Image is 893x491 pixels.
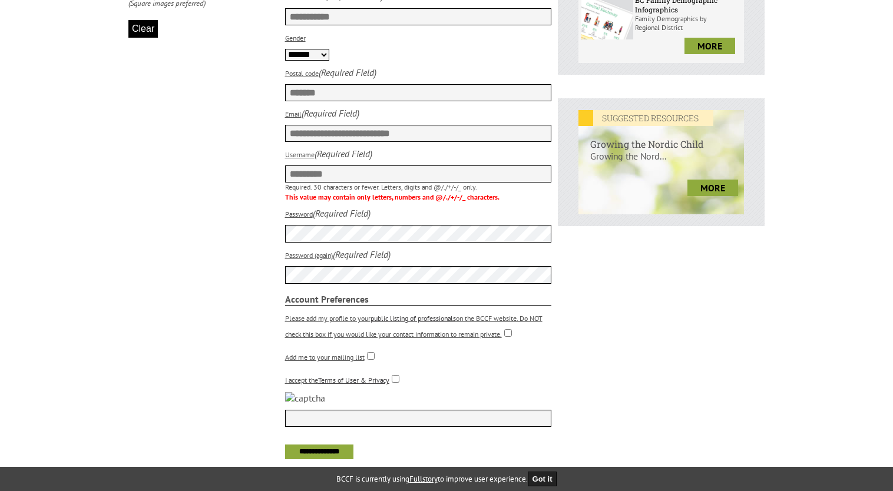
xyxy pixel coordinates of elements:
[687,180,738,196] a: more
[635,14,741,32] p: Family Demographics by Regional District
[578,150,744,174] p: Growing the Nord...
[285,193,552,201] p: This value may contain only letters, numbers and @/./+/-/_ characters.
[319,67,376,78] i: (Required Field)
[302,107,359,119] i: (Required Field)
[371,314,456,323] a: public listing of professionals
[333,248,391,260] i: (Required Field)
[313,207,371,219] i: (Required Field)
[318,376,389,384] a: Terms of User & Privacy
[285,210,313,218] label: Password
[285,69,319,78] label: Postal code
[285,110,302,118] label: Email
[285,293,552,306] strong: Account Preferences
[409,474,438,484] a: Fullstory
[285,376,389,384] label: I accept the
[128,20,158,38] button: Clear
[285,251,333,260] label: Password (again)
[315,148,372,160] i: (Required Field)
[578,110,713,126] em: SUGGESTED RESOURCES
[285,392,325,404] img: captcha
[285,150,315,159] label: Username
[285,34,306,42] label: Gender
[684,38,735,54] a: more
[285,353,365,361] label: Add me to your mailing list
[285,314,543,339] label: Please add my profile to your on the BCCF website. Do NOT check this box if you would like your c...
[285,183,552,191] p: Required. 30 characters or fewer. Letters, digits and @/./+/-/_ only.
[528,472,557,486] button: Got it
[578,126,744,150] h6: Growing the Nordic Child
